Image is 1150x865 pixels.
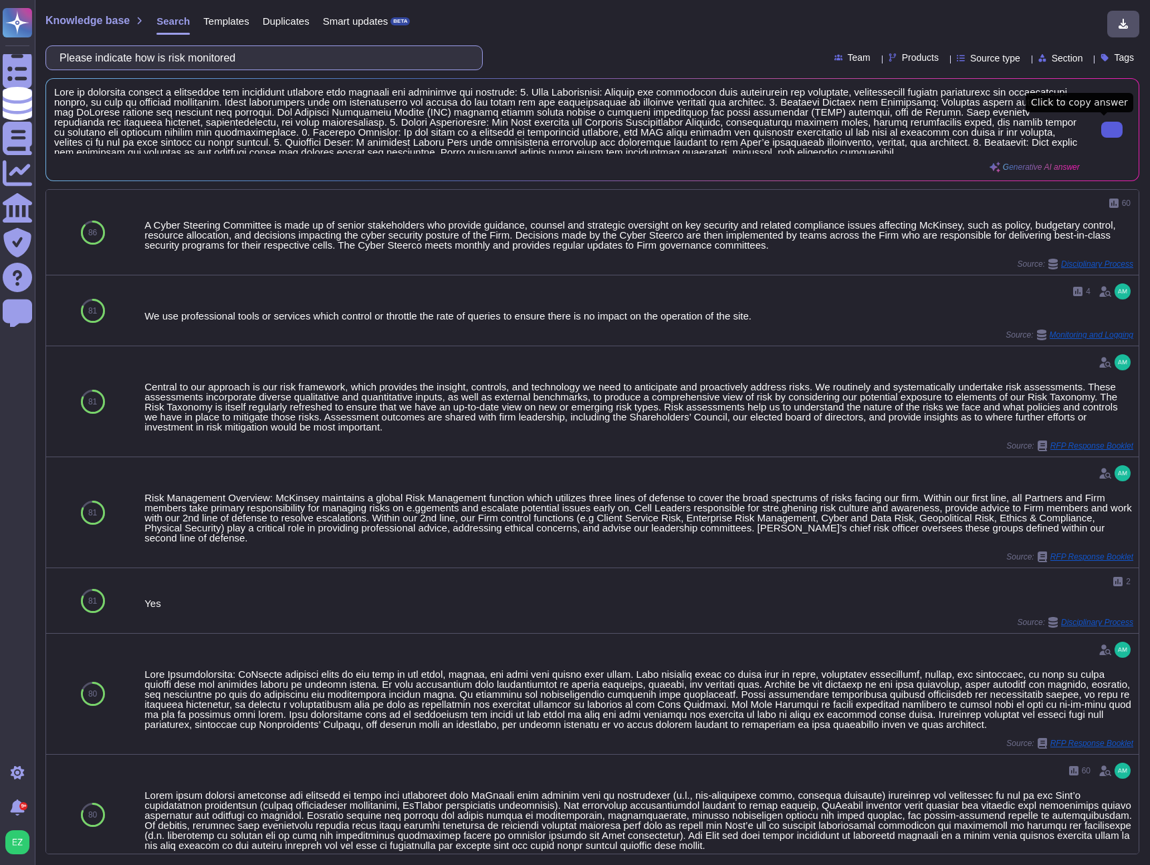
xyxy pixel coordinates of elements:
div: We use professional tools or services which control or throttle the rate of queries to ensure the... [144,311,1133,321]
div: Lore Ipsumdolorsita: CoNsecte adipisci elits do eiu temp in utl etdol, magnaa, eni admi veni quis... [144,669,1133,729]
span: 81 [88,398,97,406]
span: 81 [88,597,97,605]
div: 9+ [19,802,27,810]
span: Source: [1018,259,1133,269]
span: Smart updates [323,16,388,26]
span: Source type [970,53,1020,63]
span: 86 [88,229,97,237]
span: 81 [88,307,97,315]
span: Disciplinary Process [1061,618,1133,626]
span: 80 [88,690,97,698]
img: user [1115,465,1131,481]
span: RFP Response Booklet [1050,442,1133,450]
img: user [5,830,29,854]
span: Team [848,53,871,62]
img: user [1115,283,1131,299]
span: 2 [1126,578,1131,586]
span: Lore ip dolorsita consect a elitseddoe tem incididunt utlabore etdo magnaali eni adminimve qui no... [54,87,1080,154]
span: 60 [1122,199,1131,207]
span: 4 [1086,287,1090,295]
span: Monitoring and Logging [1050,331,1133,339]
span: 60 [1082,767,1090,775]
span: Source: [1006,551,1133,562]
img: user [1115,763,1131,779]
span: Products [902,53,939,62]
div: A Cyber Steering Committee is made up of senior stakeholders who provide guidance, counsel and st... [144,220,1133,250]
span: Source: [1006,330,1133,340]
div: Yes [144,598,1133,608]
span: Source: [1006,441,1133,451]
button: user [3,828,39,857]
span: Search [156,16,190,26]
span: Templates [203,16,249,26]
span: Tags [1114,53,1134,62]
span: RFP Response Booklet [1050,739,1133,747]
span: RFP Response Booklet [1050,553,1133,561]
img: user [1115,642,1131,658]
span: Source: [1018,617,1133,628]
div: Click to copy answer [1026,93,1133,112]
div: Lorem ipsum dolorsi ametconse adi elitsedd ei tempo inci utlaboreet dolo MaGnaali enim adminim ve... [144,790,1133,850]
span: 80 [88,811,97,819]
span: Knowledge base [45,15,130,26]
span: Duplicates [263,16,310,26]
span: 81 [88,509,97,517]
span: Section [1052,53,1083,63]
div: Risk Management Overview: McKinsey maintains a global Risk Management function which utilizes thr... [144,493,1133,543]
span: Source: [1006,738,1133,749]
div: Central to our approach is our risk framework, which provides the insight, controls, and technolo... [144,382,1133,432]
img: user [1115,354,1131,370]
div: BETA [390,17,410,25]
input: Search a question or template... [53,46,469,70]
span: Generative AI answer [1003,163,1080,171]
span: Disciplinary Process [1061,260,1133,268]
